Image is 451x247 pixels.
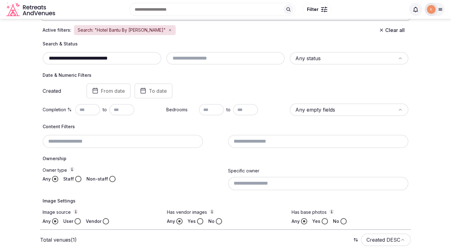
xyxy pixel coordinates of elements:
[333,218,339,224] label: No
[375,24,408,36] button: Clear all
[70,167,75,172] button: Owner type
[312,218,320,224] label: Yes
[43,27,71,33] span: Active filters:
[329,209,334,214] button: Has base photos
[43,41,408,47] h4: Search & Status
[43,124,408,130] h4: Content Filters
[167,209,284,216] label: Has vendor images
[63,176,74,182] label: Staff
[167,218,175,224] label: Any
[78,27,166,33] span: Search: "Hotel Bantu By [PERSON_NAME]"
[228,168,259,173] label: Specific owner
[427,5,436,14] img: katsabado
[226,107,231,113] span: to
[43,155,408,162] h4: Ownership
[134,83,173,98] button: To date
[73,209,78,214] button: Image source
[43,176,51,182] label: Any
[43,167,223,173] label: Owner type
[43,88,78,93] label: Created
[43,72,408,78] h4: Date & Numeric Filters
[292,209,408,216] label: Has base photos
[43,218,51,224] label: Any
[208,218,215,224] label: No
[103,107,107,113] span: to
[303,3,331,15] button: Filter
[86,176,108,182] label: Non-staff
[86,218,101,224] label: Vendor
[210,209,215,214] button: Has vendor images
[63,218,73,224] label: User
[6,3,56,17] svg: Retreats and Venues company logo
[101,88,125,94] span: From date
[188,218,196,224] label: Yes
[166,107,196,113] label: Bedrooms
[43,198,408,204] h4: Image Settings
[43,107,73,113] label: Completion %
[6,3,56,17] a: Visit the homepage
[86,83,131,98] button: From date
[43,209,159,216] label: Image source
[307,6,319,13] span: Filter
[149,88,167,94] span: To date
[40,236,77,243] p: Total venues (1)
[292,218,300,224] label: Any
